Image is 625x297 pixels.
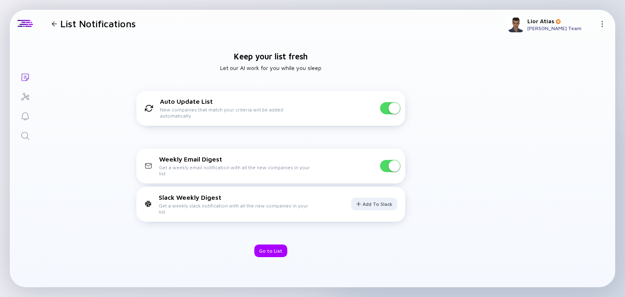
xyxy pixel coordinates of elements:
h2: Let our AI work for you while you sleep [220,64,321,71]
h3: Weekly Email Digest [159,155,312,163]
button: Add to Slack [351,198,397,210]
a: Investor Map [10,86,40,106]
h1: Keep your list fresh [234,52,308,61]
a: Search [10,125,40,145]
a: Reminders [10,106,40,125]
button: Go to List [254,245,287,257]
div: [PERSON_NAME] Team [527,25,596,31]
div: Lior Atias [527,17,596,24]
img: Lior Profile Picture [508,16,524,33]
div: Get a weekly slack notification with all the new companies in your list [159,203,312,215]
img: Menu [599,21,605,27]
h3: Auto Update List [160,98,312,105]
h3: Slack Weekly Digest [159,194,312,201]
div: New companies that match your criteria will be added automatically [160,107,312,119]
h1: List Notifications [60,18,136,29]
div: Get a weekly email notification with all the new companies in your list [159,164,312,177]
a: Lists [10,67,40,86]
